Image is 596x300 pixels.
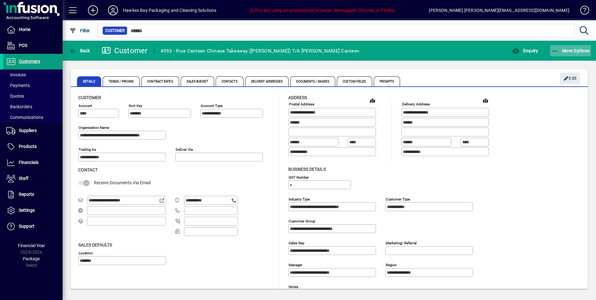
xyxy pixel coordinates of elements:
[480,95,491,105] a: View on map
[103,5,123,16] button: Profile
[141,76,179,86] span: Contract Rates
[3,171,63,186] a: Staff
[68,45,92,56] button: Back
[69,48,90,53] span: Back
[79,147,96,152] mat-label: Trading as
[3,155,63,170] a: Financials
[23,256,40,261] span: Package
[19,176,28,181] span: Staff
[63,45,97,56] app-page-header-button: Back
[161,46,360,56] div: 4993 - Rice Canteen Chinese Takeaway ([PERSON_NAME]) T/A [PERSON_NAME] Canteen
[78,167,98,172] span: Contact
[576,1,588,22] a: Knowledge Base
[6,115,43,120] span: Communications
[94,180,151,185] span: Receive Documents Via Email
[79,104,92,108] mat-label: Account
[386,262,397,267] mat-label: Region
[289,241,304,245] mat-label: Sales rep
[79,125,109,130] mat-label: Organisation name
[288,95,307,100] span: Address
[552,48,590,53] span: More Options
[19,192,34,197] span: Reports
[288,167,326,172] span: Business details
[3,69,63,80] a: Invoices
[77,76,101,86] span: Details
[105,28,125,34] span: Customer
[337,76,372,86] span: Custom Fields
[3,203,63,218] a: Settings
[511,45,540,56] button: Enquiry
[289,284,298,289] mat-label: Notes
[3,91,63,101] a: Quotes
[19,144,37,149] span: Products
[201,104,223,108] mat-label: Account Type
[550,45,591,56] button: More Options
[79,251,93,255] mat-label: Location
[3,219,63,234] a: Support
[19,43,27,48] span: POS
[289,219,315,223] mat-label: Customer group
[6,83,30,88] span: Payments
[245,76,289,86] span: Delivery Addresses
[216,76,244,86] span: Contacts
[289,262,302,267] mat-label: Manager
[6,72,26,77] span: Invoices
[249,8,396,13] span: You are using an unsupported browser. We suggest Chrome, or Firefox.
[6,104,32,109] span: Backorders
[3,123,63,139] a: Suppliers
[3,187,63,202] a: Reports
[102,46,148,56] div: Customer
[83,5,103,16] button: Add
[19,160,39,165] span: Financials
[69,28,90,33] span: Filter
[103,76,140,86] span: Terms / Pricing
[512,48,538,53] span: Enquiry
[3,80,63,91] a: Payments
[289,197,310,201] mat-label: Industry type
[19,208,35,213] span: Settings
[19,128,37,133] span: Suppliers
[19,224,34,229] span: Support
[386,197,410,201] mat-label: Customer type
[78,95,101,100] span: Customer
[18,243,45,248] span: Financial Year
[3,139,63,155] a: Products
[3,22,63,38] a: Home
[19,27,30,32] span: Home
[386,241,417,245] mat-label: Marketing/ Referral
[123,5,217,15] div: Hawkes Bay Packaging and Cleaning Solutions
[19,59,40,64] span: Customers
[367,95,378,105] a: View on map
[3,101,63,112] a: Backorders
[176,147,193,152] mat-label: Deliver via
[181,76,214,86] span: Sales Budget
[563,73,577,84] span: Edit
[6,94,24,99] span: Quotes
[560,73,580,84] button: Edit
[129,104,142,108] mat-label: Sort key
[68,25,92,36] button: Filter
[3,38,63,53] a: POS
[78,242,112,247] span: Sales defaults
[429,5,569,15] div: [PERSON_NAME] [PERSON_NAME][EMAIL_ADDRESS][DOMAIN_NAME]
[374,76,400,86] span: Prompts
[3,112,63,123] a: Communications
[289,175,309,179] mat-label: GST Number
[290,76,335,86] span: Documents / Images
